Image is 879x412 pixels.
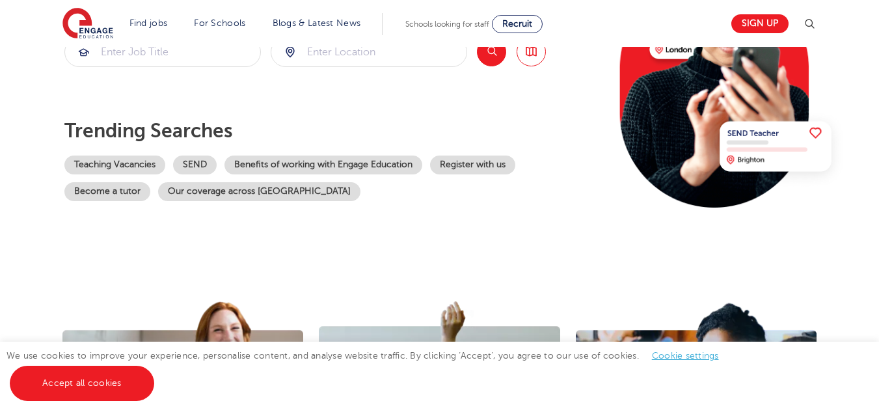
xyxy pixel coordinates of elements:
[173,156,217,174] a: SEND
[158,182,360,201] a: Our coverage across [GEOGRAPHIC_DATA]
[64,37,261,67] div: Submit
[64,156,165,174] a: Teaching Vacancies
[10,366,154,401] a: Accept all cookies
[129,18,168,28] a: Find jobs
[64,119,589,143] p: Trending searches
[492,15,543,33] a: Recruit
[405,20,489,29] span: Schools looking for staff
[731,14,789,33] a: Sign up
[502,19,532,29] span: Recruit
[477,37,506,66] button: Search
[62,8,113,40] img: Engage Education
[271,38,467,66] input: Submit
[271,37,467,67] div: Submit
[652,351,719,361] a: Cookie settings
[273,18,361,28] a: Blogs & Latest News
[7,351,732,388] span: We use cookies to improve your experience, personalise content, and analyse website traffic. By c...
[64,182,150,201] a: Become a tutor
[65,38,260,66] input: Submit
[194,18,245,28] a: For Schools
[224,156,422,174] a: Benefits of working with Engage Education
[430,156,515,174] a: Register with us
